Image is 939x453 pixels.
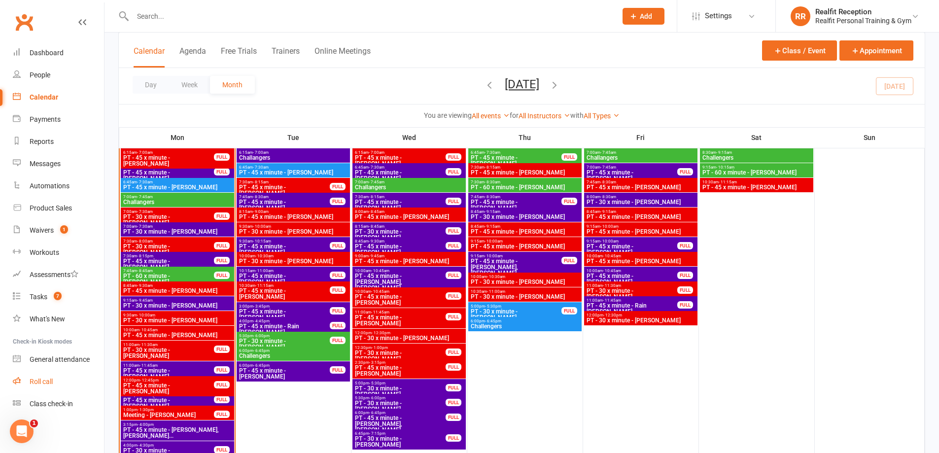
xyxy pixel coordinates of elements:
th: Fri [583,127,698,148]
span: - 10:45am [603,269,621,273]
span: 9:15am [586,224,696,229]
span: - 10:45am [139,328,158,332]
span: 8:15am [354,224,446,229]
div: Realfit Personal Training & Gym [815,16,911,25]
span: PT - 30 x minute - [PERSON_NAME] [470,214,580,220]
span: PT - 30 x minute - [PERSON_NAME] [123,214,214,226]
span: - 7:00am [369,150,384,155]
iframe: Intercom live chat [10,419,34,443]
div: FULL [214,212,230,220]
span: 10:00am [123,328,232,332]
span: - 1:00pm [372,346,388,350]
span: - 11:30am [139,343,158,347]
strong: for [510,111,519,119]
div: FULL [561,257,577,264]
div: FULL [446,242,461,249]
span: 8:45am [470,224,580,229]
span: - 7:45am [600,165,616,170]
th: Sat [698,127,814,148]
span: PT - 45 x minute - [PERSON_NAME] [354,314,446,326]
span: PT - 45 x minute - [PERSON_NAME] [354,294,446,306]
span: - 10:00am [137,313,155,317]
span: - 3:45pm [253,304,270,309]
th: Sun [814,127,925,148]
span: - 7:30am [137,224,153,229]
span: - 8:45am [369,209,384,214]
span: - 7:45am [137,195,153,199]
div: FULL [446,153,461,161]
div: People [30,71,50,79]
a: Reports [13,131,104,153]
span: 7:00am [123,224,232,229]
div: Class check-in [30,400,73,408]
span: 7:30am [354,195,446,199]
span: 8:45am [470,209,580,214]
span: 10:00am [239,254,348,258]
span: - 8:45am [137,269,153,273]
div: FULL [330,183,346,190]
span: PT - 30 x minute - [PERSON_NAME] [239,338,330,350]
span: 1 [30,419,38,427]
span: - 11:45am [603,298,621,303]
span: PT - 30 x minute - [PERSON_NAME] [123,229,232,235]
div: FULL [677,301,693,309]
a: Dashboard [13,42,104,64]
div: FULL [330,322,346,329]
span: PT - 45 x minute - [PERSON_NAME], [PERSON_NAME]... [354,273,446,291]
span: 9:30am [123,313,232,317]
div: FULL [561,153,577,161]
span: 6:45am [354,165,446,170]
span: - 8:30am [485,180,500,184]
span: PT - 45 x minute - [PERSON_NAME] [239,309,330,320]
span: 9:15am [470,239,580,244]
span: 11:00am [586,298,678,303]
span: - 9:15am [485,224,500,229]
a: People [13,64,104,86]
span: - 9:15am [600,209,616,214]
a: All Types [584,112,620,120]
a: General attendance kiosk mode [13,348,104,371]
div: FULL [214,168,230,175]
div: FULL [446,198,461,205]
span: 4:00pm [239,319,330,323]
span: - 8:45am [369,224,384,229]
span: 7:00am [586,150,696,155]
span: 7:00am [586,165,678,170]
span: - 8:30am [485,195,500,199]
span: 7:30am [123,239,214,244]
span: - 7:30am [137,180,153,184]
span: - 10:00am [253,224,271,229]
span: - 9:45am [369,254,384,258]
span: PT - 45 x minute - [PERSON_NAME] [586,273,678,285]
div: General attendance [30,355,90,363]
span: 11:00am [354,310,446,314]
div: FULL [677,242,693,249]
span: 9:15am [702,165,811,170]
span: - 10:00am [485,254,503,258]
div: FULL [330,307,346,314]
span: 8:15am [239,209,348,214]
div: FULL [446,227,461,235]
div: Automations [30,182,70,190]
span: 10:30am [702,180,811,184]
div: Dashboard [30,49,64,57]
span: 10:30am [239,283,330,288]
div: Messages [30,160,61,168]
a: Calendar [13,86,104,108]
button: Month [210,76,255,94]
span: PT - 45 x minute - [PERSON_NAME] [239,244,330,255]
button: Agenda [179,46,206,68]
span: Challangers [123,199,232,205]
div: FULL [677,286,693,294]
span: - 11:45am [371,310,389,314]
span: PT - 30 x minute - [PERSON_NAME] [123,303,232,309]
span: PT - 30 x minute - [PERSON_NAME] [123,244,214,255]
span: 6:15am [123,150,214,155]
span: 11:00am [123,343,214,347]
a: Tasks 7 [13,286,104,308]
span: - 8:15pm [137,254,153,258]
span: - 12:30pm [603,313,622,317]
div: FULL [214,257,230,264]
a: All events [472,112,510,120]
span: - 11:00am [487,289,505,294]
